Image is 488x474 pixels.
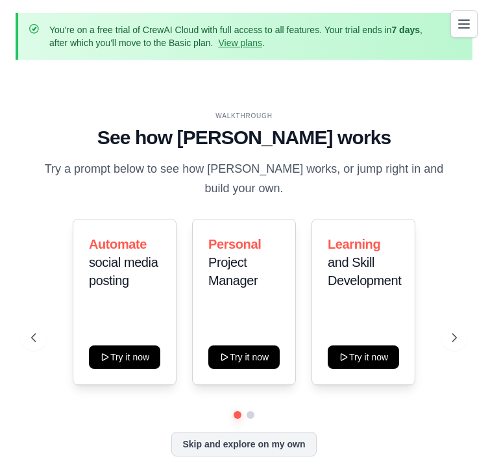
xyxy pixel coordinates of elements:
[208,345,280,369] button: Try it now
[218,38,262,48] a: View plans
[31,111,457,121] div: WALKTHROUGH
[328,255,401,288] span: and Skill Development
[89,345,160,369] button: Try it now
[450,10,478,38] button: Toggle navigation
[328,345,399,369] button: Try it now
[208,255,258,288] span: Project Manager
[31,160,457,198] p: Try a prompt below to see how [PERSON_NAME] works, or jump right in and build your own.
[328,237,380,251] span: Learning
[31,126,457,149] h1: See how [PERSON_NAME] works
[391,25,420,35] strong: 7 days
[49,23,441,49] p: You're on a free trial of CrewAI Cloud with full access to all features. Your trial ends in , aft...
[171,432,316,456] button: Skip and explore on my own
[208,237,261,251] span: Personal
[89,255,158,288] span: social media posting
[89,237,147,251] span: Automate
